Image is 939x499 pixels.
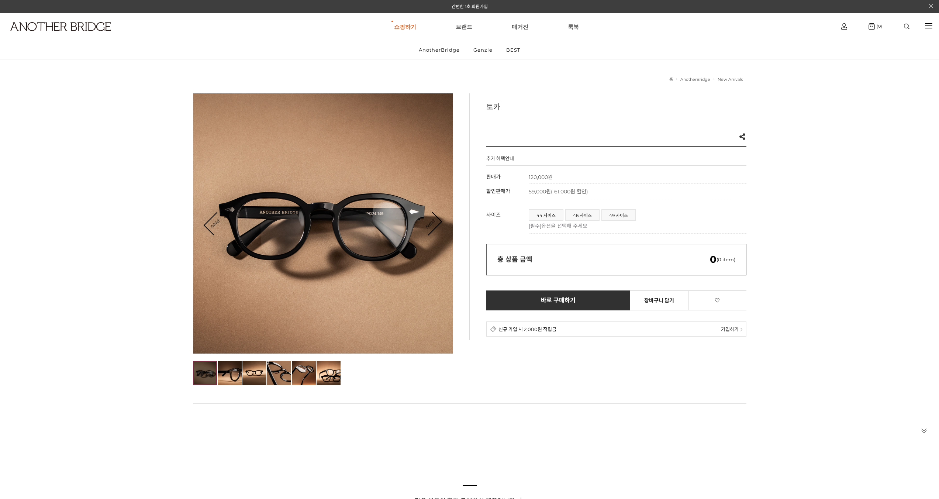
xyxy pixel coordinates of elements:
em: 0 [710,254,717,265]
p: [필수] [529,222,743,229]
h3: 토카 [486,101,746,112]
a: AnotherBridge [680,77,710,82]
a: 간편한 1초 회원가입 [452,4,488,9]
a: Next [418,212,441,235]
span: 바로 구매하기 [541,297,576,304]
a: 49 사이즈 [602,210,635,220]
a: 바로 구매하기 [486,290,631,310]
img: search [904,24,909,29]
span: (0 item) [710,257,735,262]
span: 59,000원 [529,188,588,195]
img: logo [10,22,111,31]
a: 44 사이즈 [529,210,563,220]
strong: 총 상품 금액 [497,255,532,264]
a: 룩북 [568,13,579,40]
span: 할인판매가 [486,188,510,195]
img: cart [869,23,875,30]
li: 46 사이즈 [565,209,600,221]
span: 옵션을 선택해 주세요 [541,223,587,229]
img: d8a971c8d4098888606ba367a792ad14.jpg [193,361,217,385]
th: 사이즈 [486,206,529,234]
a: (0) [869,23,882,30]
a: New Arrivals [718,77,743,82]
a: 브랜드 [456,13,472,40]
img: d8a971c8d4098888606ba367a792ad14.jpg [193,93,453,354]
li: 49 사이즈 [601,209,636,221]
strong: 120,000원 [529,174,553,180]
img: cart [841,23,847,30]
a: 46 사이즈 [566,210,599,220]
img: detail_membership.png [490,326,497,332]
span: 판매가 [486,173,501,180]
span: 신규 가입 시 2,000원 적립금 [498,326,556,333]
a: 쇼핑하기 [394,13,416,40]
a: Prev [205,212,227,234]
a: 장바구니 담기 [630,290,688,310]
a: logo [4,22,145,49]
span: (0) [875,24,882,29]
a: 매거진 [512,13,528,40]
a: 홈 [669,77,673,82]
a: AnotherBridge [412,40,466,59]
a: Genzie [467,40,499,59]
span: ( 61,000원 할인) [551,188,588,195]
a: 신규 가입 시 2,000원 적립금 가입하기 [486,321,746,337]
a: BEST [500,40,527,59]
li: 44 사이즈 [529,209,563,221]
span: 가입하기 [721,326,739,333]
h4: 추가 혜택안내 [486,155,514,165]
img: npay_sp_more.png [740,328,742,331]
